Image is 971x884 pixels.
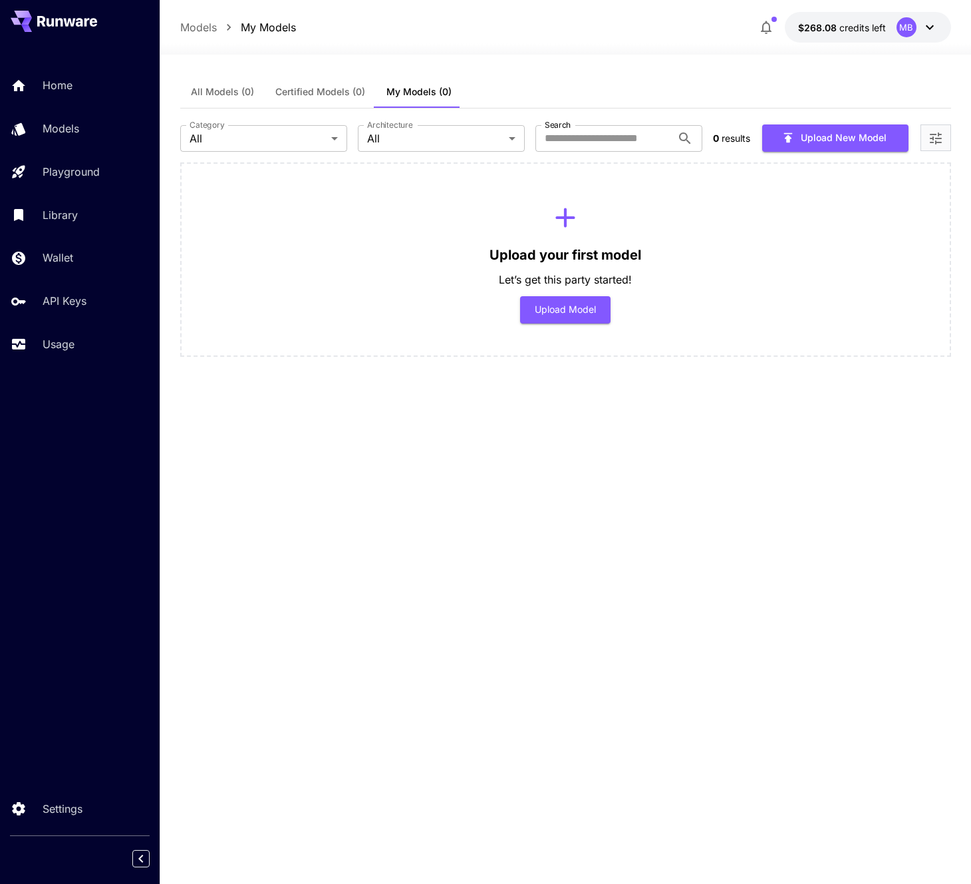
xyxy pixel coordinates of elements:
p: Wallet [43,250,73,266]
div: Collapse sidebar [142,847,160,871]
label: Category [190,119,225,130]
p: Models [43,120,79,136]
span: My Models (0) [386,86,452,98]
button: Upload New Model [762,124,908,152]
a: My Models [241,19,296,35]
span: Certified Models (0) [275,86,365,98]
p: Home [43,77,72,93]
button: Open more filters [928,130,944,146]
span: results [722,132,750,144]
button: Upload Model [520,296,611,324]
span: $268.08 [798,22,839,33]
span: All [367,130,503,146]
nav: breadcrumb [180,19,296,35]
span: All Models (0) [191,86,254,98]
h3: Upload your first model [489,248,641,263]
span: All [190,130,326,146]
p: Settings [43,801,82,817]
button: Collapse sidebar [132,850,150,867]
div: MB [897,17,916,37]
p: Playground [43,164,100,180]
span: credits left [839,22,886,33]
div: $268.08131 [798,21,886,35]
button: $268.08131MB [785,12,951,43]
label: Search [545,119,571,130]
p: Library [43,207,78,223]
p: API Keys [43,293,86,309]
label: Architecture [367,119,412,130]
a: Models [180,19,217,35]
p: Usage [43,336,74,352]
p: Let’s get this party started! [499,272,632,288]
span: 0 [713,132,719,144]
